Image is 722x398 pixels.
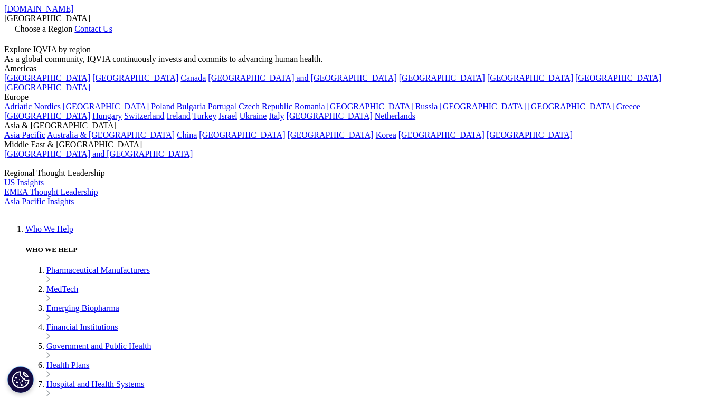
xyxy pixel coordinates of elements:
a: Poland [151,102,174,111]
a: Turkey [193,111,217,120]
div: Regional Thought Leadership [4,168,718,178]
a: EMEA Thought Leadership [4,187,98,196]
a: Who We Help [25,224,73,233]
a: Adriatic [4,102,32,111]
a: Switzerland [124,111,164,120]
a: Israel [218,111,237,120]
button: Cookies Settings [7,366,34,393]
a: Ireland [167,111,191,120]
div: Americas [4,64,718,73]
a: Bulgaria [177,102,206,111]
a: China [177,130,197,139]
a: [GEOGRAPHIC_DATA] [327,102,413,111]
span: Choose a Region [15,24,72,33]
div: [GEOGRAPHIC_DATA] [4,14,718,23]
a: US Insights [4,178,44,187]
a: Pharmaceutical Manufacturers [46,266,150,274]
a: Contact Us [74,24,112,33]
a: Netherlands [375,111,415,120]
a: [GEOGRAPHIC_DATA] [4,83,90,92]
a: [GEOGRAPHIC_DATA] [199,130,285,139]
a: Government and Public Health [46,342,151,350]
a: Financial Institutions [46,323,118,331]
a: Portugal [208,102,236,111]
div: As a global community, IQVIA continuously invests and commits to advancing human health. [4,54,718,64]
a: Nordics [34,102,61,111]
a: [GEOGRAPHIC_DATA] [440,102,526,111]
a: [GEOGRAPHIC_DATA] [487,130,573,139]
a: Australia & [GEOGRAPHIC_DATA] [47,130,175,139]
h5: WHO WE HELP [25,245,718,254]
a: [GEOGRAPHIC_DATA] [398,130,484,139]
a: [GEOGRAPHIC_DATA] [487,73,573,82]
a: [GEOGRAPHIC_DATA] [287,111,373,120]
a: Hungary [92,111,122,120]
div: Asia & [GEOGRAPHIC_DATA] [4,121,718,130]
a: [GEOGRAPHIC_DATA] [63,102,149,111]
div: Europe [4,92,718,102]
a: [GEOGRAPHIC_DATA] [575,73,661,82]
a: Asia Pacific Insights [4,197,74,206]
a: Emerging Biopharma [46,304,119,312]
div: Explore IQVIA by region [4,45,718,54]
a: [GEOGRAPHIC_DATA] [288,130,374,139]
a: [GEOGRAPHIC_DATA] [399,73,485,82]
a: Romania [294,102,325,111]
a: Korea [376,130,396,139]
a: Czech Republic [239,102,292,111]
a: Canada [180,73,206,82]
a: [GEOGRAPHIC_DATA] [4,73,90,82]
a: [GEOGRAPHIC_DATA] [528,102,614,111]
a: [GEOGRAPHIC_DATA] and [GEOGRAPHIC_DATA] [208,73,396,82]
a: Greece [616,102,640,111]
a: MedTech [46,285,78,293]
a: Asia Pacific [4,130,45,139]
a: [DOMAIN_NAME] [4,4,74,13]
a: Hospital and Health Systems [46,380,144,388]
a: Health Plans [46,361,89,369]
a: [GEOGRAPHIC_DATA] [92,73,178,82]
a: Ukraine [240,111,267,120]
div: Middle East & [GEOGRAPHIC_DATA] [4,140,718,149]
a: Italy [269,111,284,120]
a: [GEOGRAPHIC_DATA] and [GEOGRAPHIC_DATA] [4,149,193,158]
a: Russia [415,102,438,111]
a: [GEOGRAPHIC_DATA] [4,111,90,120]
